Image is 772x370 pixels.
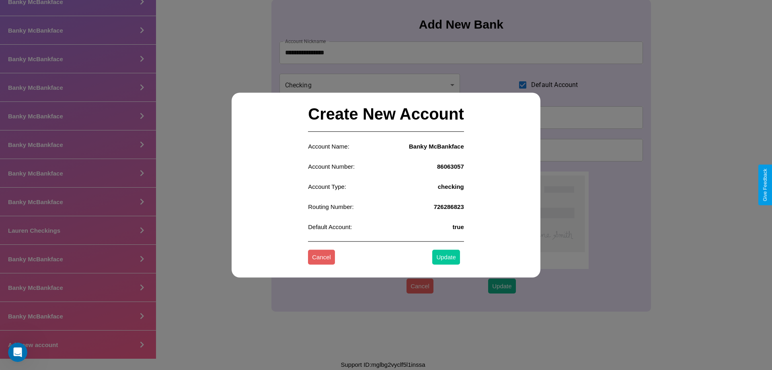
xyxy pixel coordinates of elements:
h4: 86063057 [437,163,464,170]
h4: 726286823 [434,203,464,210]
h4: checking [438,183,464,190]
button: Cancel [308,250,335,265]
h4: true [452,223,464,230]
h2: Create New Account [308,97,464,132]
h4: Banky McBankface [409,143,464,150]
p: Routing Number: [308,201,353,212]
p: Account Name: [308,141,349,152]
iframe: Intercom live chat [8,343,27,362]
button: Update [432,250,460,265]
p: Account Number: [308,161,355,172]
p: Default Account: [308,221,352,232]
p: Account Type: [308,181,346,192]
div: Give Feedback [762,169,768,201]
